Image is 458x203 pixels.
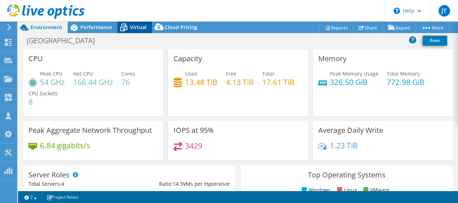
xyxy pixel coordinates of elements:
h3: Memory [318,55,346,63]
h3: Peak Aggregate Network Throughput [28,126,152,134]
h3: Average Daily Write [318,126,383,134]
span: Net CPU [73,70,93,77]
a: More [416,22,449,33]
a: Share [353,22,383,33]
span: 14.3 [173,180,183,187]
a: Export [382,22,416,33]
h4: 6.84 gigabits/s [40,141,90,149]
li: Linux [335,186,357,194]
h4: 3429 [185,142,202,150]
h4: 326.50 GiB [330,78,378,86]
div: Total Servers: [28,180,129,188]
h4: 76 [121,78,135,86]
li: Windows [300,186,331,194]
h4: 166.44 GHz [73,78,113,86]
span: Total [262,70,274,77]
span: Performance [80,24,112,31]
h3: CPU [28,55,43,63]
h4: 54 GHz [40,78,65,86]
span: CPU Sockets [28,90,58,97]
span: Total Memory [387,70,420,77]
a: 2 [19,193,42,202]
span: Used [185,70,197,77]
li: VMware [362,186,390,194]
h3: Capacity [174,55,202,63]
h4: 13.48 TiB [185,78,217,86]
h4: 772.98 GiB [387,78,425,86]
span: Free [226,70,236,77]
span: Environment [31,24,62,31]
span: Cores [121,70,135,77]
h4: 1.23 TiB [330,141,358,149]
h3: Top Operating Systems [246,171,448,179]
span: Cloud Pricing [165,24,197,31]
span: Peak Memory Usage [330,70,378,77]
a: Print [423,36,447,46]
h4: 17.61 TiB [262,78,295,86]
h4: 4.13 TiB [226,78,254,86]
h1: [GEOGRAPHIC_DATA] [23,37,106,45]
span: Virtual [130,24,147,31]
span: Peak CPU [40,70,62,77]
h3: IOPS at 95% [174,126,214,134]
a: Project Notes [41,193,84,202]
span: 4 [61,180,64,187]
h4: 8 [28,98,58,106]
div: Ratio: VMs per Hypervisor [129,180,230,188]
svg: \n [394,8,400,14]
span: JT [439,5,450,17]
a: Reports [319,22,354,33]
h3: Server Roles [28,171,69,179]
